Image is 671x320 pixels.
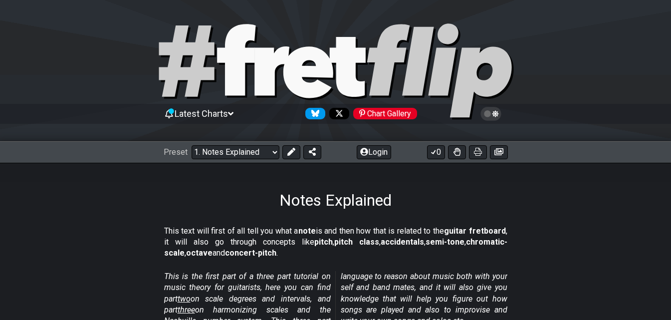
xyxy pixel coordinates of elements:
strong: semi-tone [426,237,464,247]
strong: octave [186,248,213,258]
span: three [178,305,195,315]
strong: accidentals [381,237,424,247]
strong: guitar fretboard [444,226,506,236]
span: Toggle light / dark theme [485,109,497,118]
span: Latest Charts [175,108,228,119]
button: Share Preset [303,145,321,159]
strong: concert-pitch [225,248,276,258]
select: Preset [192,145,279,159]
div: Chart Gallery [353,108,417,119]
span: two [178,294,191,304]
button: Edit Preset [282,145,300,159]
strong: pitch class [334,237,379,247]
button: 0 [427,145,445,159]
h1: Notes Explained [279,191,392,210]
button: Toggle Dexterity for all fretkits [448,145,466,159]
span: Preset [164,147,188,157]
strong: pitch [314,237,333,247]
a: #fretflip at Pinterest [349,108,417,119]
button: Login [357,145,391,159]
p: This text will first of all tell you what a is and then how that is related to the , it will also... [164,226,507,259]
button: Print [469,145,487,159]
a: Follow #fretflip at X [325,108,349,119]
button: Create image [490,145,508,159]
strong: note [298,226,316,236]
a: Follow #fretflip at Bluesky [301,108,325,119]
